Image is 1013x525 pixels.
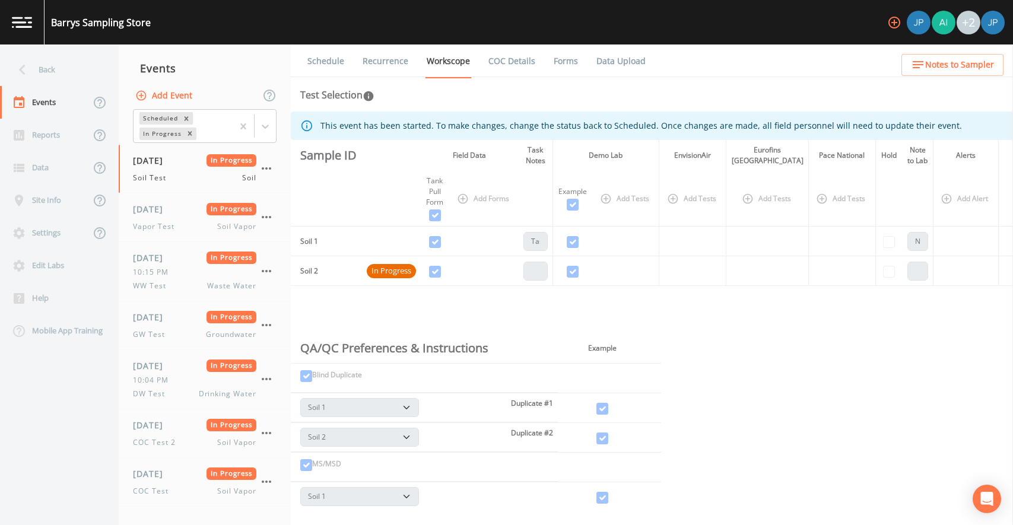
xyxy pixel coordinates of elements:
[487,44,537,78] a: COC Details
[595,44,647,78] a: Data Upload
[808,140,875,171] th: Pace National
[133,267,176,278] span: 10:15 PM
[726,140,808,171] th: Eurofins [GEOGRAPHIC_DATA]
[291,422,558,452] td: Duplicate #2
[906,11,931,34] div: Joshua gere Paul
[51,15,151,30] div: Barrys Sampling Store
[207,311,257,323] span: In Progress
[363,90,374,102] svg: In this section you'll be able to select the analytical test to run, based on the media type, and...
[133,281,173,291] span: WW Test
[306,44,346,78] a: Schedule
[931,11,956,34] div: Aidan Gollan
[180,112,193,125] div: Remove Scheduled
[925,58,994,72] span: Notes to Sampler
[519,140,552,171] th: Task Notes
[957,11,980,34] div: +2
[312,370,362,380] label: Blind Duplicate
[119,350,291,409] a: [DATE]In Progress10:04 PMDW TestDrinking Water
[133,419,172,431] span: [DATE]
[217,437,256,448] span: Soil Vapor
[207,203,257,215] span: In Progress
[207,281,256,291] span: Waste Water
[139,128,183,140] div: In Progress
[367,265,416,277] span: In Progress
[207,154,257,167] span: In Progress
[133,252,172,264] span: [DATE]
[291,333,558,363] th: QA/QC Preferences & Instructions
[119,242,291,301] a: [DATE]In Progress10:15 PMWW TestWaste Water
[12,17,32,28] img: logo
[901,54,1004,76] button: Notes to Sampler
[425,176,444,208] div: Tank Pull Form
[217,221,256,232] span: Soil Vapor
[320,115,962,136] div: This event has been started. To make changes, change the status back to Scheduled. Once changes a...
[207,252,257,264] span: In Progress
[133,154,172,167] span: [DATE]
[552,44,580,78] a: Forms
[291,140,362,171] th: Sample ID
[207,467,257,480] span: In Progress
[133,437,183,448] span: COC Test 2
[207,419,257,431] span: In Progress
[207,359,257,372] span: In Progress
[119,409,291,458] a: [DATE]In ProgressCOC Test 2Soil Vapor
[933,140,998,171] th: Alerts
[119,458,291,507] a: [DATE]In ProgressCOC TestSoil Vapor
[133,311,172,323] span: [DATE]
[133,375,176,386] span: 10:04 PM
[425,44,472,78] a: Workscope
[119,145,291,193] a: [DATE]In ProgressSoil TestSoil
[558,186,588,197] div: Example
[421,140,519,171] th: Field Data
[199,389,256,399] span: Drinking Water
[291,227,362,256] td: Soil 1
[558,333,647,363] th: Example
[133,486,176,497] span: COC Test
[973,485,1001,513] div: Open Intercom Messenger
[133,85,197,107] button: Add Event
[903,140,933,171] th: Note to Lab
[119,53,291,83] div: Events
[133,203,172,215] span: [DATE]
[183,128,196,140] div: Remove In Progress
[312,459,341,469] label: MS/MSD
[875,140,903,171] th: Hold
[907,11,931,34] img: 41241ef155101aa6d92a04480b0d0000
[981,11,1005,34] img: 41241ef155101aa6d92a04480b0d0000
[139,112,180,125] div: Scheduled
[206,329,256,340] span: Groundwater
[300,88,374,102] div: Test Selection
[932,11,955,34] img: dce37efa68533220f0c19127b9b5854f
[242,173,256,183] span: Soil
[361,44,410,78] a: Recurrence
[133,329,172,340] span: GW Test
[133,389,172,399] span: DW Test
[133,221,182,232] span: Vapor Test
[552,140,659,171] th: Demo Lab
[119,301,291,350] a: [DATE]In ProgressGW TestGroundwater
[133,359,172,372] span: [DATE]
[291,393,558,422] td: Duplicate #1
[133,173,173,183] span: Soil Test
[291,256,362,286] td: Soil 2
[133,467,172,480] span: [DATE]
[119,193,291,242] a: [DATE]In ProgressVapor TestSoil Vapor
[217,486,256,497] span: Soil Vapor
[659,140,726,171] th: EnvisionAir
